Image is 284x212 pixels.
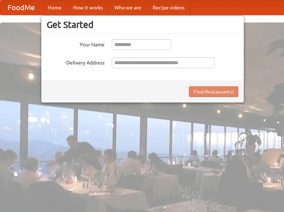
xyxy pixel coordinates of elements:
[109,0,147,15] a: Who we are
[47,39,105,48] label: Your Name
[189,86,238,97] button: Find Restaurants!
[0,0,42,15] a: FoodMe
[42,0,67,15] a: Home
[47,19,238,30] h3: Get Started
[47,57,105,66] label: Delivery Address
[67,0,109,15] a: How it works
[147,0,190,15] a: Recipe videos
